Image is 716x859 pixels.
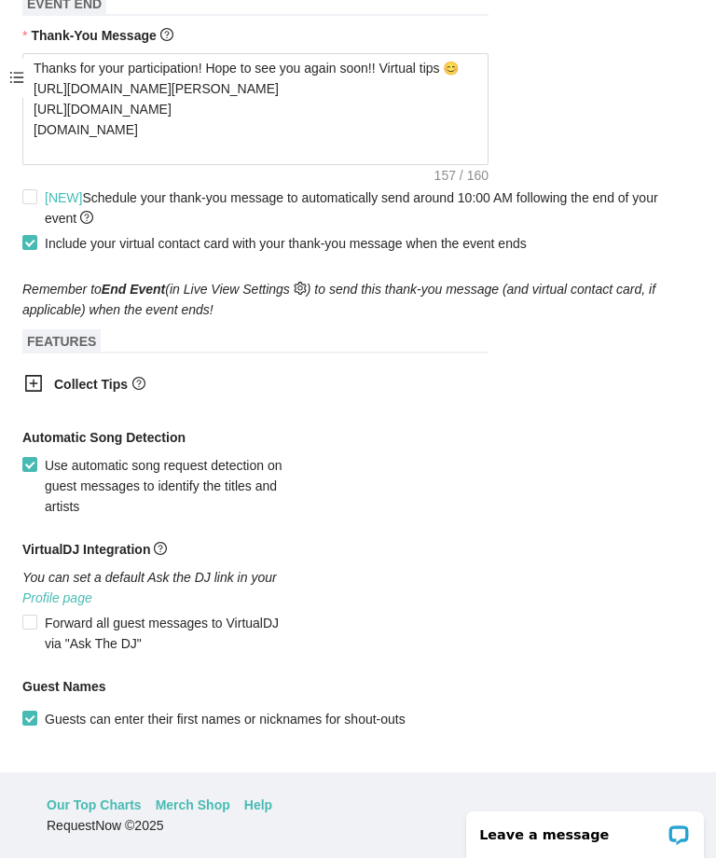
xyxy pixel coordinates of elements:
a: Our Top Charts [47,796,142,816]
span: FEATURES [22,330,101,354]
span: Include your virtual contact card with your thank-you message when the event ends [45,237,527,252]
span: [NEW] [45,191,82,206]
span: plus-square [24,375,43,394]
span: question-circle [154,543,167,556]
b: Guest Names [22,680,105,695]
b: Collect Tips [54,378,128,393]
span: Use automatic song request detection on guest messages to identify the titles and artists [37,456,302,518]
div: Collect Tipsquestion-circle [9,364,475,409]
span: Schedule your thank-you message to automatically send around 10:00 AM following the end of your e... [45,191,658,227]
div: RequestNow © 2025 [47,816,665,837]
span: Guests can enter their first names or nicknames for shout-outs [37,710,413,730]
a: Help [244,796,272,816]
b: Thank-You Message [31,29,156,44]
textarea: Thanks for your participation! Hope to see you again soon!! Virtual tips 😊 [URL][DOMAIN_NAME][PER... [22,54,489,166]
span: Forward all guest messages to VirtualDJ via "Ask The DJ" [37,614,302,655]
span: question-circle [160,29,173,42]
a: Merch Shop [156,796,230,816]
b: End Event [102,283,165,298]
span: setting [294,283,307,296]
a: Profile page [22,591,92,606]
span: question-circle [132,378,145,391]
span: question-circle [80,212,93,225]
i: You can set a default Ask the DJ link in your [22,571,277,606]
i: Remember to (in Live View Settings ) to send this thank-you message (and virtual contact card, if... [22,283,655,318]
b: Automatic Song Detection [22,428,186,449]
b: VirtualDJ Integration [22,543,150,558]
iframe: LiveChat chat widget [454,800,716,859]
